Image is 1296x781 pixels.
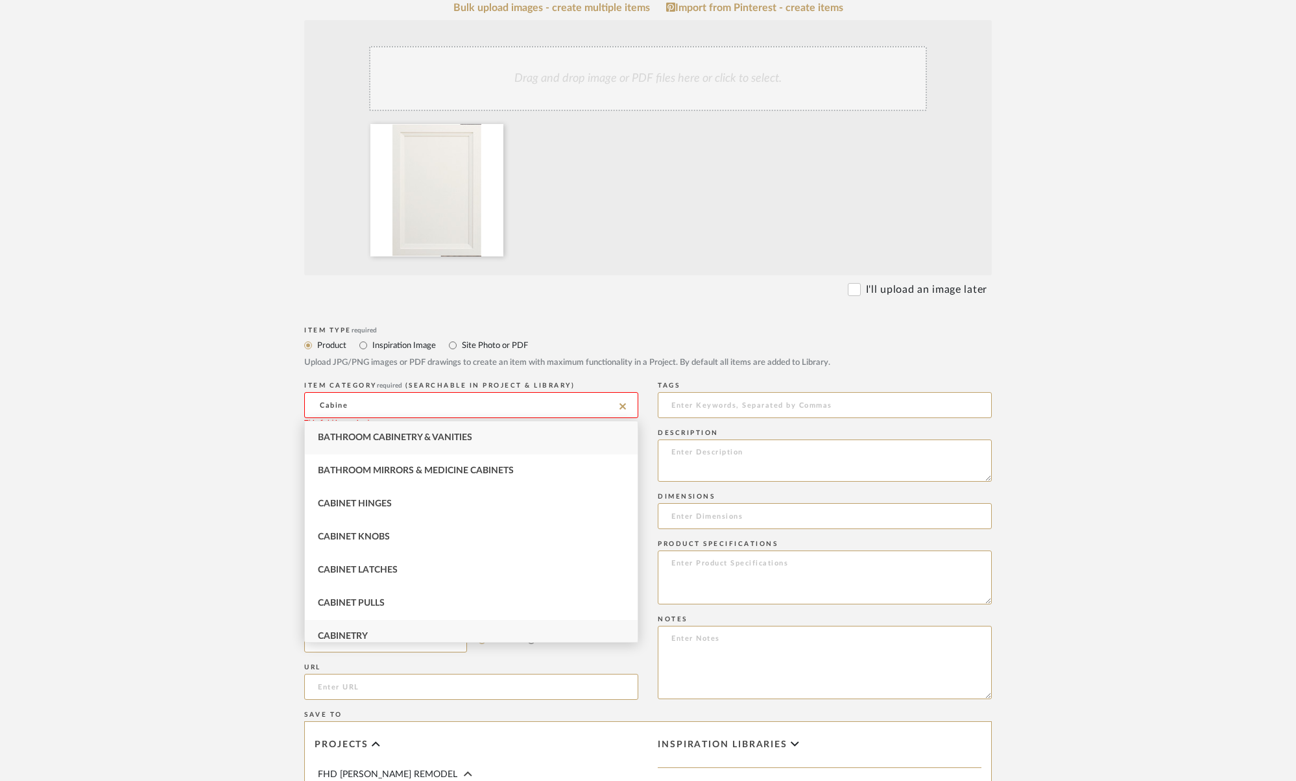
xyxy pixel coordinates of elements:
[453,3,650,14] a: Bulk upload images - create multiple items
[352,327,377,334] span: required
[318,770,457,779] span: FHD [PERSON_NAME] REMODEL
[318,632,368,641] span: Cabinetry
[377,382,402,389] span: required
[304,382,638,390] div: ITEM CATEGORY
[371,338,436,353] label: Inspiration Image
[658,615,992,623] div: Notes
[866,282,987,297] label: I'll upload an image later
[658,382,992,390] div: Tags
[461,338,528,353] label: Site Photo or PDF
[658,540,992,548] div: Product Specifications
[304,337,992,353] mat-radio-group: Select item type
[304,711,992,719] div: Save To
[304,327,992,334] div: Item Type
[658,429,992,437] div: Description
[405,382,575,389] span: (Searchable in Project & Library)
[304,663,638,671] div: URL
[318,433,472,442] span: Bathroom Cabinetry & Vanities
[658,739,787,750] span: Inspiration libraries
[304,674,638,700] input: Enter URL
[304,356,992,369] div: Upload JPG/PNG images or PDF drawings to create an item with maximum functionality in a Project. ...
[318,499,392,508] span: Cabinet Hinges
[318,466,514,475] span: Bathroom Mirrors & Medicine Cabinets
[666,2,843,14] a: Import from Pinterest - create items
[318,565,398,575] span: Cabinet Latches
[315,739,368,750] span: Projects
[318,532,390,541] span: Cabinet Knobs
[658,493,992,501] div: Dimensions
[318,599,385,608] span: Cabinet Pulls
[316,338,346,353] label: Product
[304,392,638,418] input: Type a category to search and select
[658,503,992,529] input: Enter Dimensions
[658,392,992,418] input: Enter Keywords, Separated by Commas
